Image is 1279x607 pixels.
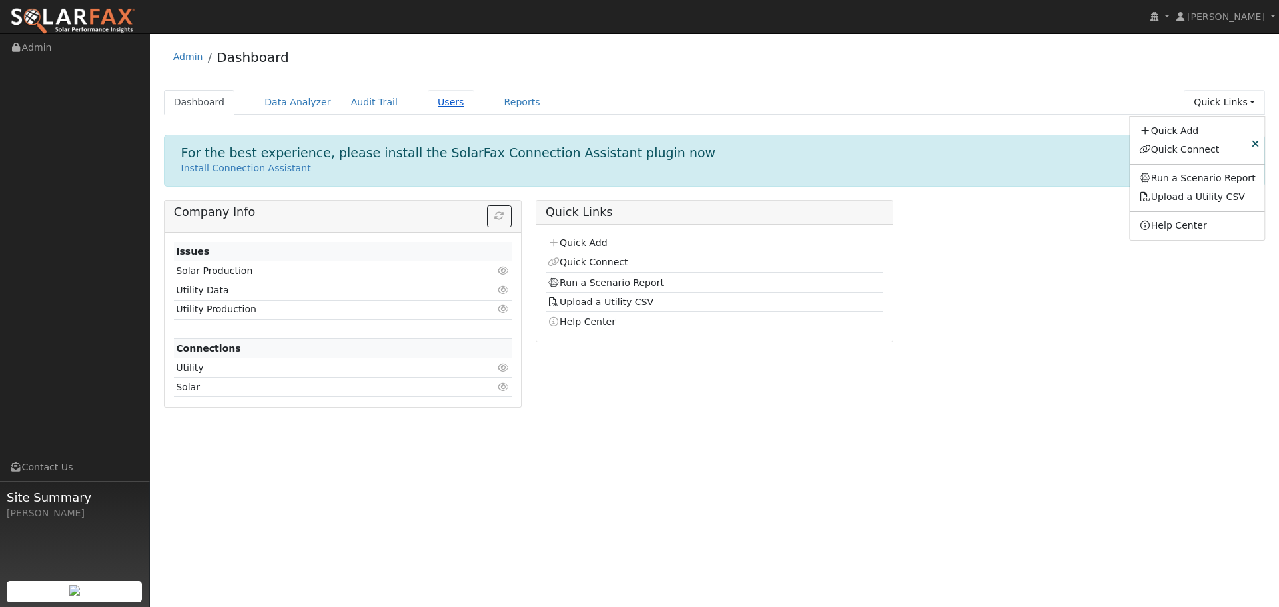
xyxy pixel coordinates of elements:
h5: Quick Links [546,205,883,219]
a: Users [428,90,474,115]
strong: Issues [176,246,209,257]
i: Click to view [498,304,510,314]
a: Upload a Utility CSV [1139,191,1245,202]
a: Admin [173,51,203,62]
h5: Company Info [174,205,512,219]
a: Install Connection Assistant [181,163,311,173]
img: retrieve [69,585,80,596]
strong: Connections [176,343,241,354]
a: Help Center [548,316,616,327]
a: Quick Links [1184,90,1265,115]
a: Run a Scenario Report [548,277,664,288]
img: SolarFax [10,7,135,35]
td: Solar [174,378,457,397]
a: Quick Add [548,237,607,248]
h1: For the best experience, please install the SolarFax Connection Assistant plugin now [181,145,716,161]
a: Audit Trail [341,90,408,115]
a: Upload a Utility CSV [548,297,653,307]
a: Quick Connect [1130,140,1265,159]
a: Quick Add [1130,121,1265,140]
i: Click to view [498,285,510,295]
td: Utility Production [174,300,457,319]
span: [PERSON_NAME] [1187,11,1265,22]
td: Utility Data [174,281,457,300]
a: Reports [494,90,550,115]
a: Dashboard [164,90,235,115]
a: Help Center [1130,217,1265,235]
a: Quick Connect [548,257,628,267]
i: Click to view [498,363,510,372]
i: Click to view [498,266,510,275]
a: Dashboard [216,49,289,65]
td: Solar Production [174,261,457,281]
i: Click to view [498,382,510,392]
a: Run a Scenario Report [1130,169,1265,188]
a: Data Analyzer [254,90,341,115]
div: [PERSON_NAME] [7,506,143,520]
span: Site Summary [7,488,143,506]
td: Utility [174,358,457,378]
